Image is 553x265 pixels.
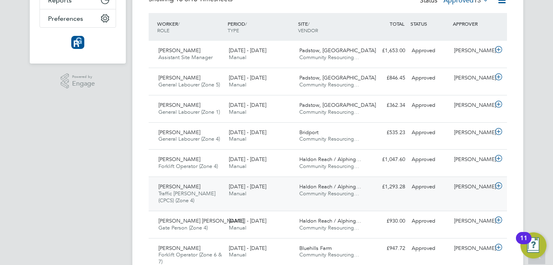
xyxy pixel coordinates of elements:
span: Manual [229,135,246,142]
div: PERIOD [226,16,296,38]
span: VENDOR [298,27,318,33]
span: Manual [229,224,246,231]
span: Forklift Operator (Zone 6 & 7) [158,251,222,265]
div: 11 [520,238,527,249]
span: / [245,20,247,27]
span: [DATE] - [DATE] [229,74,266,81]
div: Approved [408,153,451,166]
span: Padstow, [GEOGRAPHIC_DATA] [299,47,376,54]
div: Approved [408,99,451,112]
div: [PERSON_NAME] [451,44,493,57]
span: Community Resourcing… [299,190,359,197]
span: Padstow, [GEOGRAPHIC_DATA] [299,102,376,108]
span: [PERSON_NAME] [158,183,200,190]
div: £947.72 [366,242,408,255]
div: £846.45 [366,71,408,85]
span: Community Resourcing… [299,251,359,258]
span: [PERSON_NAME] [158,129,200,136]
div: SITE [296,16,366,38]
span: [DATE] - [DATE] [229,102,266,108]
div: £1,653.00 [366,44,408,57]
span: [PERSON_NAME] [PERSON_NAME] [158,217,244,224]
span: TYPE [228,27,239,33]
span: Manual [229,81,246,88]
div: Approved [408,126,451,139]
span: Gate Person (Zone 4) [158,224,208,231]
span: Community Resourcing… [299,81,359,88]
span: Bridport [299,129,318,136]
span: Bluehills Farm [299,245,332,252]
div: £930.00 [366,214,408,228]
span: Preferences [48,15,83,22]
span: Traffic [PERSON_NAME] (CPCS) (Zone 4) [158,190,215,204]
span: Community Resourcing… [299,224,359,231]
span: [DATE] - [DATE] [229,129,266,136]
img: resourcinggroup-logo-retina.png [71,36,84,49]
div: [PERSON_NAME] [451,214,493,228]
div: STATUS [408,16,451,31]
div: [PERSON_NAME] [451,180,493,194]
div: [PERSON_NAME] [451,153,493,166]
div: £362.34 [366,99,408,112]
span: Manual [229,108,246,115]
div: £1,047.60 [366,153,408,166]
span: / [178,20,180,27]
div: Approved [408,71,451,85]
div: Approved [408,242,451,255]
span: Powered by [72,73,95,80]
div: £535.23 [366,126,408,139]
div: [PERSON_NAME] [451,71,493,85]
span: Padstow, [GEOGRAPHIC_DATA] [299,74,376,81]
div: Approved [408,214,451,228]
div: APPROVER [451,16,493,31]
a: Go to home page [39,36,116,49]
div: [PERSON_NAME] [451,242,493,255]
span: [DATE] - [DATE] [229,183,266,190]
span: [PERSON_NAME] [158,74,200,81]
span: Community Resourcing… [299,54,359,61]
span: General Labourer (Zone 5) [158,81,220,88]
span: Manual [229,190,246,197]
span: Manual [229,54,246,61]
div: £1,293.28 [366,180,408,194]
div: Approved [408,180,451,194]
span: Engage [72,80,95,87]
span: General Labourer (Zone 4) [158,135,220,142]
span: Haldon Reach / Alphing… [299,217,361,224]
span: / [308,20,309,27]
span: TOTAL [390,20,404,27]
span: Forklift Operator (Zone 4) [158,163,218,170]
span: [DATE] - [DATE] [229,245,266,252]
span: [DATE] - [DATE] [229,156,266,163]
div: WORKER [155,16,226,38]
span: Assistant Site Manager [158,54,213,61]
div: [PERSON_NAME] [451,99,493,112]
span: Manual [229,163,246,170]
span: General Labourer (Zone 1) [158,108,220,115]
span: [DATE] - [DATE] [229,217,266,224]
div: [PERSON_NAME] [451,126,493,139]
span: [PERSON_NAME] [158,102,200,108]
span: Community Resourcing… [299,135,359,142]
span: Haldon Reach / Alphing… [299,183,361,190]
button: Open Resource Center, 11 new notifications [520,232,546,258]
span: [PERSON_NAME] [158,47,200,54]
span: Community Resourcing… [299,108,359,115]
span: [PERSON_NAME] [158,245,200,252]
span: Community Resourcing… [299,163,359,170]
span: ROLE [157,27,169,33]
a: Powered byEngage [61,73,95,89]
span: Haldon Reach / Alphing… [299,156,361,163]
div: Approved [408,44,451,57]
span: [PERSON_NAME] [158,156,200,163]
span: [DATE] - [DATE] [229,47,266,54]
button: Preferences [40,9,116,27]
span: Manual [229,251,246,258]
